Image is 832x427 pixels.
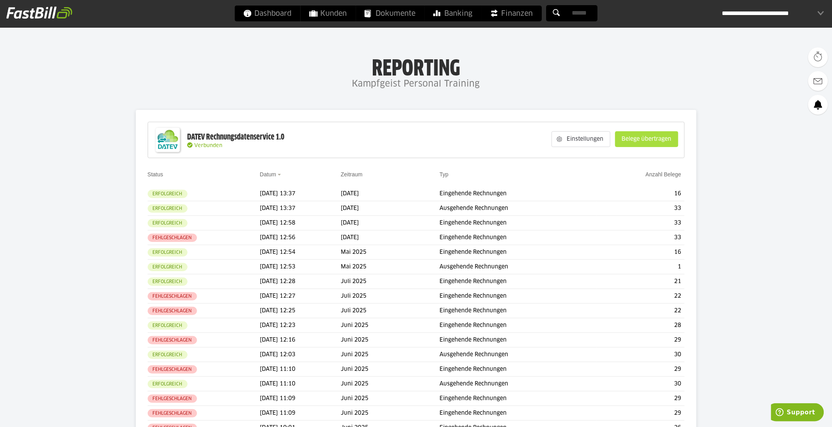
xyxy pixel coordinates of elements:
sl-badge: Erfolgreich [148,278,188,286]
img: sort_desc.gif [278,174,283,176]
img: DATEV-Datenservice Logo [152,124,184,156]
td: Eingehende Rechnungen [439,216,596,231]
td: [DATE] 12:16 [260,333,341,348]
td: Eingehende Rechnungen [439,289,596,304]
td: Eingehende Rechnungen [439,333,596,348]
td: Eingehende Rechnungen [439,245,596,260]
span: Verbunden [195,143,223,148]
img: fastbill_logo_white.png [6,6,72,19]
td: 22 [596,289,685,304]
h1: Reporting [79,56,753,76]
sl-badge: Erfolgreich [148,204,188,213]
td: [DATE] 12:53 [260,260,341,274]
sl-badge: Fehlgeschlagen [148,307,197,315]
td: 16 [596,187,685,201]
td: 33 [596,201,685,216]
sl-badge: Erfolgreich [148,380,188,388]
td: [DATE] 13:37 [260,201,341,216]
a: Status [148,171,163,178]
td: Eingehende Rechnungen [439,362,596,377]
td: Eingehende Rechnungen [439,274,596,289]
sl-button: Belege übertragen [615,131,678,147]
td: Eingehende Rechnungen [439,231,596,245]
sl-badge: Erfolgreich [148,190,188,198]
span: Dashboard [243,6,291,21]
div: DATEV Rechnungsdatenservice 1.0 [188,132,285,142]
td: [DATE] 12:54 [260,245,341,260]
td: 29 [596,333,685,348]
a: Dashboard [235,6,300,21]
td: Ausgehende Rechnungen [439,377,596,391]
td: [DATE] 13:37 [260,187,341,201]
td: [DATE] 12:27 [260,289,341,304]
td: 30 [596,377,685,391]
td: [DATE] 11:09 [260,391,341,406]
span: Finanzen [490,6,533,21]
td: 1 [596,260,685,274]
a: Typ [439,171,449,178]
td: Ausgehende Rechnungen [439,348,596,362]
a: Banking [424,6,481,21]
td: 22 [596,304,685,318]
span: Banking [433,6,472,21]
a: Dokumente [356,6,424,21]
sl-badge: Erfolgreich [148,248,188,257]
a: Kunden [300,6,355,21]
sl-badge: Fehlgeschlagen [148,409,197,418]
td: [DATE] [341,216,439,231]
td: [DATE] 12:03 [260,348,341,362]
sl-button: Einstellungen [552,131,610,147]
span: Dokumente [364,6,415,21]
td: [DATE] [341,187,439,201]
a: Anzahl Belege [646,171,681,178]
a: Datum [260,171,276,178]
td: Eingehende Rechnungen [439,391,596,406]
td: 29 [596,406,685,421]
td: Juni 2025 [341,333,439,348]
td: [DATE] 12:25 [260,304,341,318]
td: 28 [596,318,685,333]
td: [DATE] 12:56 [260,231,341,245]
td: Juni 2025 [341,377,439,391]
sl-badge: Fehlgeschlagen [148,365,197,374]
td: [DATE] 11:10 [260,362,341,377]
sl-badge: Erfolgreich [148,219,188,227]
td: Eingehende Rechnungen [439,318,596,333]
td: 29 [596,391,685,406]
sl-badge: Erfolgreich [148,263,188,271]
a: Finanzen [481,6,541,21]
span: Kunden [309,6,347,21]
sl-badge: Fehlgeschlagen [148,336,197,344]
td: 21 [596,274,685,289]
a: Zeitraum [341,171,362,178]
td: Juni 2025 [341,348,439,362]
td: Juni 2025 [341,406,439,421]
td: Eingehende Rechnungen [439,406,596,421]
td: 30 [596,348,685,362]
td: 16 [596,245,685,260]
td: Juni 2025 [341,362,439,377]
td: Ausgehende Rechnungen [439,201,596,216]
td: [DATE] [341,231,439,245]
td: Juni 2025 [341,391,439,406]
td: [DATE] 12:28 [260,274,341,289]
td: 29 [596,362,685,377]
td: Mai 2025 [341,245,439,260]
td: Juli 2025 [341,289,439,304]
td: [DATE] [341,201,439,216]
td: [DATE] 11:09 [260,406,341,421]
td: Ausgehende Rechnungen [439,260,596,274]
sl-badge: Fehlgeschlagen [148,234,197,242]
td: [DATE] 12:58 [260,216,341,231]
td: [DATE] 11:10 [260,377,341,391]
td: [DATE] 12:23 [260,318,341,333]
td: Juni 2025 [341,318,439,333]
sl-badge: Erfolgreich [148,351,188,359]
td: Mai 2025 [341,260,439,274]
td: Eingehende Rechnungen [439,187,596,201]
td: 33 [596,231,685,245]
td: 33 [596,216,685,231]
td: Eingehende Rechnungen [439,304,596,318]
td: Juli 2025 [341,274,439,289]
